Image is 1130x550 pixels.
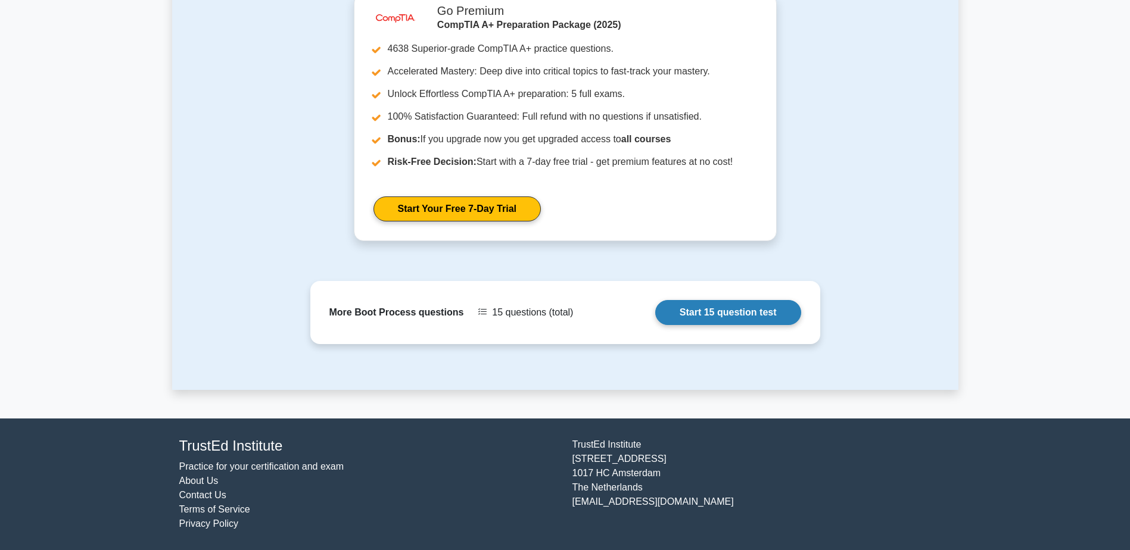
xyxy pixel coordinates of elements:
a: Contact Us [179,490,226,500]
a: About Us [179,476,219,486]
a: Privacy Policy [179,518,239,529]
a: Practice for your certification and exam [179,461,344,471]
a: Terms of Service [179,504,250,514]
a: Start Your Free 7-Day Trial [373,196,541,221]
div: TrustEd Institute [STREET_ADDRESS] 1017 HC Amsterdam The Netherlands [EMAIL_ADDRESS][DOMAIN_NAME] [565,437,958,531]
a: Start 15 question test [655,300,801,325]
h4: TrustEd Institute [179,437,558,455]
